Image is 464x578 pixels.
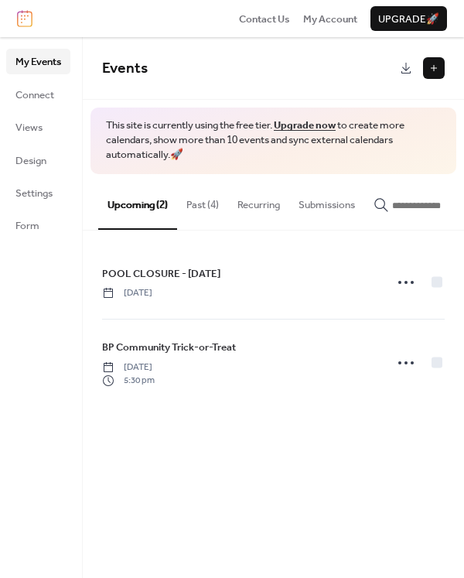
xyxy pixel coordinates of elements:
[303,12,357,27] span: My Account
[239,12,290,27] span: Contact Us
[370,6,447,31] button: Upgrade🚀
[274,115,336,135] a: Upgrade now
[15,153,46,169] span: Design
[102,265,220,282] a: POOL CLOSURE - [DATE]
[102,339,236,356] a: BP Community Trick-or-Treat
[98,174,177,230] button: Upcoming (2)
[102,361,155,375] span: [DATE]
[102,374,155,388] span: 5:30 pm
[17,10,32,27] img: logo
[303,11,357,26] a: My Account
[15,54,61,70] span: My Events
[102,54,148,83] span: Events
[106,118,441,162] span: This site is currently using the free tier. to create more calendars, show more than 10 events an...
[6,115,70,139] a: Views
[15,87,54,103] span: Connect
[289,174,364,228] button: Submissions
[102,266,220,282] span: POOL CLOSURE - [DATE]
[239,11,290,26] a: Contact Us
[6,180,70,205] a: Settings
[102,286,152,300] span: [DATE]
[378,12,439,27] span: Upgrade 🚀
[15,186,53,201] span: Settings
[228,174,289,228] button: Recurring
[177,174,228,228] button: Past (4)
[6,148,70,173] a: Design
[6,82,70,107] a: Connect
[6,213,70,238] a: Form
[102,340,236,355] span: BP Community Trick-or-Treat
[15,218,39,234] span: Form
[6,49,70,74] a: My Events
[15,120,43,135] span: Views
